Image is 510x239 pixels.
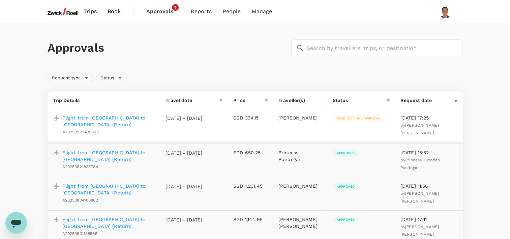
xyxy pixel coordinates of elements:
span: People [223,7,241,16]
span: A20250804100882 [62,198,98,203]
p: SGD 1,231.45 [233,183,268,189]
a: Flight from [GEOGRAPHIC_DATA] to [GEOGRAPHIC_DATA] (Return) [62,183,155,196]
p: Trip Details [53,97,155,104]
img: ZwickRoell Pte. Ltd. [48,4,79,19]
span: Approved [333,151,359,156]
span: 1 [172,4,179,11]
span: Manage [251,7,272,16]
p: [DATE] 17:11 [400,216,457,223]
p: [DATE] - [DATE] [166,183,203,190]
div: Price [233,97,265,104]
a: Flight from [GEOGRAPHIC_DATA] to [GEOGRAPHIC_DATA] (Return) [62,114,155,128]
iframe: Button to launch messaging window [5,212,27,234]
p: [PERSON_NAME] [278,114,322,121]
p: [DATE] 11:56 [400,183,457,189]
span: A20250923495803 [62,130,99,134]
span: A20250801138565 [62,231,97,236]
p: [PERSON_NAME] [278,183,322,189]
p: Princess Pundogar [278,149,322,163]
div: Request type [48,73,94,83]
p: SGD 650.25 [233,149,268,156]
p: SGD 1,144.95 [233,216,268,223]
p: [DATE] - [DATE] [166,150,203,156]
img: Shaun Lim Chee Siong [439,5,452,18]
div: Status [333,97,387,104]
span: Princess Tucodan Pundogar [400,158,440,170]
p: [DATE] 17:25 [400,114,457,121]
span: Trips [84,7,97,16]
p: Traveller(s) [278,97,322,104]
span: Approvals [146,7,180,16]
h1: Approvals [48,41,289,55]
div: Travel date [166,97,219,104]
p: [DATE] - [DATE] [166,216,203,223]
span: by [400,123,439,135]
span: [PERSON_NAME] [PERSON_NAME] [400,191,439,204]
span: [PERSON_NAME] [PERSON_NAME] [400,123,439,135]
a: Flight from [GEOGRAPHIC_DATA] to [GEOGRAPHIC_DATA] (Return) [62,216,155,230]
p: SGD 334.15 [233,114,268,121]
span: Pending final approval [333,116,385,121]
input: Search by travellers, trips, or destination [307,39,463,56]
span: Status [96,75,118,81]
span: by [400,224,439,237]
p: [PERSON_NAME] [PERSON_NAME] [278,216,322,230]
span: Approved [333,184,359,189]
p: [DATE] - [DATE] [166,115,203,122]
span: Reports [191,7,212,16]
span: by [400,158,440,170]
span: A20250821833784 [62,164,98,169]
div: Request date [400,97,454,104]
span: [PERSON_NAME] [PERSON_NAME] [400,224,439,237]
span: Book [108,7,121,16]
span: by [400,191,439,204]
a: Flight from [GEOGRAPHIC_DATA] to [GEOGRAPHIC_DATA] (Return) [62,149,155,163]
p: [DATE] 15:52 [400,149,457,156]
span: Approved [333,217,359,222]
div: Status [96,73,127,83]
span: Request type [48,75,85,81]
